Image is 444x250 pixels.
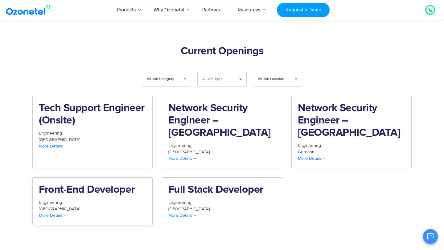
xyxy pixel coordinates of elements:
[298,102,405,139] h2: Network Security Engineer – [GEOGRAPHIC_DATA]
[258,72,287,86] span: All Job Location
[147,72,176,86] span: All Job Category
[168,200,191,205] span: Engineering
[202,72,232,86] span: All Job Type
[168,213,197,218] span: More Details
[39,131,62,136] span: Engineering
[39,213,67,218] span: More Details
[291,96,412,168] a: Network Security Engineer – [GEOGRAPHIC_DATA] Engineering Gurgaon More Details
[298,149,314,155] span: Gurgaon
[39,102,146,127] h2: Tech Support Engineer (Onsite)
[168,102,276,139] h2: Network Security Engineer – [GEOGRAPHIC_DATA]
[298,143,321,148] span: Engineering
[168,149,210,155] span: [GEOGRAPHIC_DATA]
[290,72,302,86] span: ▾
[235,72,246,86] span: ▾
[168,206,210,212] span: [GEOGRAPHIC_DATA]
[32,96,153,168] a: Tech Support Engineer (Onsite) Engineering [GEOGRAPHIC_DATA] More Details
[32,45,412,58] h2: Current Openings
[277,3,330,17] a: Request a Demo
[423,229,438,244] button: Open chat
[168,143,191,148] span: Engineering
[39,137,80,142] span: [GEOGRAPHIC_DATA]
[168,184,276,196] h2: Full Stack Developer
[168,156,197,161] span: More Details
[39,206,80,212] span: [GEOGRAPHIC_DATA]
[32,177,153,225] a: Front-End Developer Engineering [GEOGRAPHIC_DATA] More Details
[162,177,282,225] a: Full Stack Developer Engineering [GEOGRAPHIC_DATA] More Details
[39,143,67,149] span: More Details
[298,156,326,161] span: More Details
[162,96,282,168] a: Network Security Engineer – [GEOGRAPHIC_DATA] Engineering [GEOGRAPHIC_DATA] More Details
[39,200,62,205] span: Engineering
[179,72,191,86] span: ▾
[39,184,146,196] h2: Front-End Developer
